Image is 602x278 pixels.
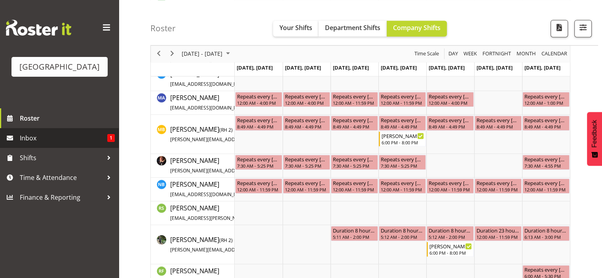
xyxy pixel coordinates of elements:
[170,246,323,253] span: [PERSON_NAME][EMAIL_ADDRESS][PERSON_NAME][DOMAIN_NAME]
[591,120,598,148] span: Feedback
[387,21,447,36] button: Company Shifts
[477,116,520,124] div: Repeats every [DATE], [DATE], [DATE], [DATE], [DATE], [DATE], [DATE] - [PERSON_NAME]
[325,23,380,32] span: Department Shifts
[524,116,568,124] div: Repeats every [DATE], [DATE], [DATE], [DATE], [DATE], [DATE], [DATE] - [PERSON_NAME]
[333,123,376,130] div: 8:49 AM - 4:49 PM
[170,167,323,174] span: [PERSON_NAME][EMAIL_ADDRESS][PERSON_NAME][DOMAIN_NAME]
[237,163,280,169] div: 7:30 AM - 5:25 PM
[524,179,568,187] div: Repeats every [DATE], [DATE], [DATE], [DATE], [DATE], [DATE], [DATE] - [PERSON_NAME]
[170,235,355,253] span: [PERSON_NAME]
[285,100,328,106] div: 12:00 AM - 4:00 PM
[522,178,570,193] div: Nicoel Boschman"s event - Repeats every monday, tuesday, wednesday, thursday, friday, saturday, s...
[448,49,459,59] span: Day
[524,155,568,163] div: Repeats every [DATE] - [PERSON_NAME]
[524,186,568,193] div: 12:00 AM - 11:59 PM
[331,178,378,193] div: Nicoel Boschman"s event - Repeats every monday, tuesday, wednesday, thursday, friday, saturday, s...
[283,92,330,107] div: Max Allan"s event - Repeats every monday, tuesday, friday - Max Allan Begin From Tuesday, Septemb...
[151,225,235,264] td: Renée Hewitt resource
[170,204,318,222] span: [PERSON_NAME]
[379,131,426,146] div: Michelle Bradbury"s event - Michelle - Kevin Bloody Wilson - Box office Begin From Thursday, Sept...
[170,125,355,144] a: [PERSON_NAME](RH 2)[PERSON_NAME][EMAIL_ADDRESS][PERSON_NAME][DOMAIN_NAME]
[221,237,231,244] span: RH 2
[237,123,280,130] div: 8:49 AM - 4:49 PM
[379,115,426,130] div: Michelle Bradbury"s event - Repeats every monday, tuesday, wednesday, thursday, friday, saturday,...
[170,215,286,221] span: [EMAIL_ADDRESS][PERSON_NAME][DOMAIN_NAME]
[333,100,376,106] div: 12:00 AM - 11:59 PM
[165,45,179,62] div: next period
[429,226,472,234] div: Duration 8 hours - [PERSON_NAME]
[477,226,520,234] div: Duration 23 hours - [PERSON_NAME]
[381,155,424,163] div: Repeats every [DATE] - [PERSON_NAME]
[429,100,472,106] div: 12:00 AM - 4:00 PM
[429,179,472,187] div: Repeats every [DATE], [DATE], [DATE], [DATE], [DATE], [DATE], [DATE] - [PERSON_NAME]
[427,226,474,241] div: Renée Hewitt"s event - Duration 8 hours - Renée Hewitt Begin From Friday, September 5, 2025 at 5:...
[429,92,472,100] div: Repeats every [DATE], [DATE], [DATE] - [PERSON_NAME]
[524,234,568,240] div: 6:13 AM - 3:00 PM
[379,226,426,241] div: Renée Hewitt"s event - Duration 8 hours - Renée Hewitt Begin From Thursday, September 4, 2025 at ...
[540,49,569,59] button: Month
[219,237,233,244] span: ( )
[150,24,176,33] h4: Roster
[237,186,280,193] div: 12:00 AM - 11:59 PM
[381,116,424,124] div: Repeats every [DATE], [DATE], [DATE], [DATE], [DATE], [DATE], [DATE] - [PERSON_NAME]
[170,203,318,222] a: [PERSON_NAME][EMAIL_ADDRESS][PERSON_NAME][DOMAIN_NAME]
[319,21,387,36] button: Department Shifts
[482,49,512,59] span: Fortnight
[170,104,249,111] span: [EMAIL_ADDRESS][DOMAIN_NAME]
[237,64,273,71] span: [DATE], [DATE]
[331,226,378,241] div: Renée Hewitt"s event - Duration 8 hours - Renée Hewitt Begin From Wednesday, September 3, 2025 at...
[429,64,465,71] span: [DATE], [DATE]
[381,186,424,193] div: 12:00 AM - 11:59 PM
[522,155,570,170] div: Michelle Englehardt"s event - Repeats every sunday - Michelle Englehardt Begin From Sunday, Septe...
[477,123,520,130] div: 8:49 AM - 4:49 PM
[170,93,281,112] span: [PERSON_NAME]
[475,115,522,130] div: Michelle Bradbury"s event - Repeats every monday, tuesday, wednesday, thursday, friday, saturday,...
[381,234,424,240] div: 5:12 AM - 2:00 PM
[447,49,460,59] button: Timeline Day
[151,201,235,225] td: Reena Snook resource
[477,186,520,193] div: 12:00 AM - 11:59 PM
[429,250,472,256] div: 6:00 PM - 8:00 PM
[515,49,537,59] button: Timeline Month
[333,226,376,234] div: Duration 8 hours - [PERSON_NAME]
[167,49,178,59] button: Next
[331,115,378,130] div: Michelle Bradbury"s event - Repeats every monday, tuesday, wednesday, thursday, friday, saturday,...
[381,92,424,100] div: Repeats every [DATE], [DATE] - [PERSON_NAME]
[20,152,103,164] span: Shifts
[381,64,417,71] span: [DATE], [DATE]
[429,123,472,130] div: 8:49 AM - 4:49 PM
[427,178,474,193] div: Nicoel Boschman"s event - Repeats every monday, tuesday, wednesday, thursday, friday, saturday, s...
[331,155,378,170] div: Michelle Englehardt"s event - Repeats every wednesday - Michelle Englehardt Begin From Wednesday,...
[170,70,281,88] span: [PERSON_NAME]
[285,64,321,71] span: [DATE], [DATE]
[381,100,424,106] div: 12:00 AM - 11:59 PM
[427,92,474,107] div: Max Allan"s event - Repeats every monday, tuesday, friday - Max Allan Begin From Friday, Septembe...
[524,163,568,169] div: 7:30 AM - 4:55 PM
[381,226,424,234] div: Duration 8 hours - [PERSON_NAME]
[463,49,478,59] span: Week
[481,49,513,59] button: Fortnight
[393,23,441,32] span: Company Shifts
[382,139,424,146] div: 6:00 PM - 8:00 PM
[19,61,100,73] div: [GEOGRAPHIC_DATA]
[379,155,426,170] div: Michelle Englehardt"s event - Repeats every thursday - Michelle Englehardt Begin From Thursday, S...
[6,20,71,36] img: Rosterit website logo
[170,235,355,254] a: [PERSON_NAME](RH 2)[PERSON_NAME][EMAIL_ADDRESS][PERSON_NAME][DOMAIN_NAME]
[427,115,474,130] div: Michelle Bradbury"s event - Repeats every monday, tuesday, wednesday, thursday, friday, saturday,...
[283,115,330,130] div: Michelle Bradbury"s event - Repeats every monday, tuesday, wednesday, thursday, friday, saturday,...
[235,155,282,170] div: Michelle Englehardt"s event - Repeats every monday - Michelle Englehardt Begin From Monday, Septe...
[429,242,472,250] div: [PERSON_NAME] Bloody [PERSON_NAME] - Box office
[237,116,280,124] div: Repeats every [DATE], [DATE], [DATE], [DATE], [DATE], [DATE], [DATE] - [PERSON_NAME]
[170,125,355,143] span: [PERSON_NAME]
[20,191,103,203] span: Finance & Reporting
[413,49,441,59] button: Time Scale
[522,92,570,107] div: Max Allan"s event - Repeats every sunday - Max Allan Begin From Sunday, September 7, 2025 at 12:0...
[237,92,280,100] div: Repeats every [DATE], [DATE], [DATE] - [PERSON_NAME]
[20,112,115,124] span: Roster
[283,178,330,193] div: Nicoel Boschman"s event - Repeats every monday, tuesday, wednesday, thursday, friday, saturday, s...
[181,49,223,59] span: [DATE] - [DATE]
[379,92,426,107] div: Max Allan"s event - Repeats every wednesday, thursday - Max Allan Begin From Thursday, September ...
[333,92,376,100] div: Repeats every [DATE], [DATE] - [PERSON_NAME]
[237,155,280,163] div: Repeats every [DATE] - [PERSON_NAME]
[379,178,426,193] div: Nicoel Boschman"s event - Repeats every monday, tuesday, wednesday, thursday, friday, saturday, s...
